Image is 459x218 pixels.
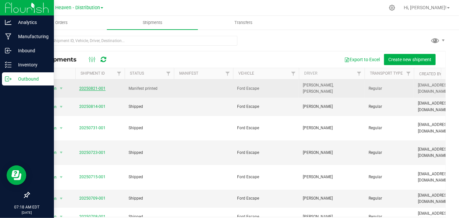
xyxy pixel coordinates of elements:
span: [PERSON_NAME], [PERSON_NAME] [303,82,361,95]
span: All Shipments [34,56,83,63]
span: Regular [369,85,410,92]
span: Create new shipment [388,57,431,62]
inline-svg: Analytics [5,19,12,26]
p: Manufacturing [12,33,51,40]
a: Shipments [107,16,198,30]
span: Transfers [226,20,261,26]
span: [PERSON_NAME] [303,104,361,110]
span: Orders [46,20,77,26]
inline-svg: Inventory [5,61,12,68]
span: Shipped [129,150,170,156]
a: 20250814-001 [79,104,106,109]
span: Manifest printed [129,85,170,92]
span: Shipped [129,104,170,110]
a: Created By [419,72,442,76]
span: Ford Escape [237,174,295,180]
div: Manage settings [388,5,396,11]
a: Orders [16,16,107,30]
span: Regular [369,174,410,180]
span: select [57,194,65,203]
button: Export to Excel [340,54,384,65]
a: Transport Type [370,71,403,76]
inline-svg: Outbound [5,76,12,82]
span: select [57,102,65,111]
span: [PERSON_NAME] [303,195,361,202]
p: [DATE] [3,210,51,215]
span: select [57,124,65,133]
span: Regular [369,104,410,110]
a: 20250731-001 [79,126,106,130]
iframe: Resource center [7,165,26,185]
input: Search Shipment ID, Vehicle, Driver, Destination... [29,36,237,46]
p: 07:18 AM EDT [3,204,51,210]
span: Hi, [PERSON_NAME]! [404,5,447,10]
p: Inbound [12,47,51,55]
a: 20250709-001 [79,196,106,201]
inline-svg: Inbound [5,47,12,54]
span: Shipped [129,195,170,202]
th: Driver [299,68,365,80]
a: Filter [288,68,299,79]
p: Analytics [12,18,51,26]
p: Outbound [12,75,51,83]
a: Transfers [198,16,289,30]
span: Ford Escape [237,125,295,131]
a: Manifest [179,71,198,76]
a: 20250821-001 [79,86,106,91]
span: [PERSON_NAME] [303,125,361,131]
button: Create new shipment [384,54,436,65]
span: select [57,148,65,157]
a: Filter [354,68,365,79]
a: Vehicle [238,71,254,76]
span: Shipped [129,174,170,180]
a: Shipment ID [81,71,105,76]
a: Filter [163,68,174,79]
span: [PERSON_NAME] [303,150,361,156]
span: Ford Escape [237,150,295,156]
inline-svg: Manufacturing [5,33,12,40]
a: Filter [403,68,414,79]
a: Status [130,71,144,76]
span: select [57,84,65,93]
a: Filter [222,68,233,79]
a: 20250723-001 [79,150,106,155]
span: Regular [369,195,410,202]
span: Shipments [134,20,171,26]
span: Regular [369,125,410,131]
span: Regular [369,150,410,156]
span: Shipped [129,125,170,131]
span: Ford Escape [237,104,295,110]
a: Filter [114,68,125,79]
span: Honey Dog Heaven - Distribution [31,5,100,11]
span: Ford Escape [237,85,295,92]
span: select [57,173,65,182]
p: Inventory [12,61,51,69]
span: [PERSON_NAME] [303,174,361,180]
a: 20250715-001 [79,175,106,179]
span: Ford Escape [237,195,295,202]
